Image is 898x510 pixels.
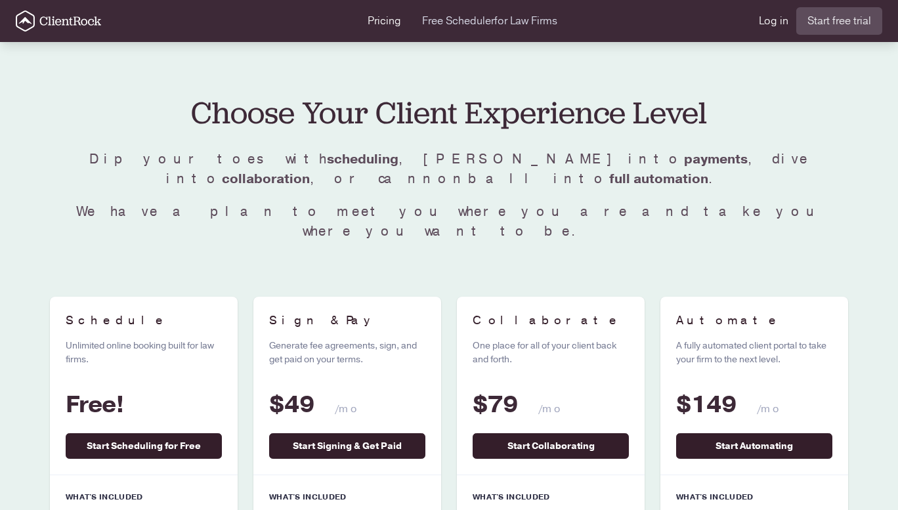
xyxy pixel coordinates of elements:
a: Start Signing & Get Paid [269,433,425,459]
h3: What's included [66,491,222,503]
svg: ClientRock Logo [16,11,101,32]
p: One place for all of your client back and forth. [473,339,629,366]
span: Free! [66,389,125,421]
h2: Collaborate [473,312,629,328]
span: $49 [269,389,314,421]
h3: What's included [676,491,832,503]
p: Dip your toes with , [PERSON_NAME] into , dive into , or cannonball into . [50,150,848,189]
a: Start Collaborating [473,433,629,459]
a: Start Automating [676,433,832,459]
p: Generate fee agreements, sign, and get paid on your terms. [269,339,425,366]
a: Log in [759,13,788,29]
h1: Choose Your Client Experience Level [50,89,848,137]
h3: What's included [269,491,425,503]
h3: What's included [473,491,629,503]
a: Start Scheduling for Free [66,433,222,459]
span: $149 [676,389,737,421]
h2: Automate [676,312,832,328]
a: Free Schedulerfor Law Firms [422,13,557,29]
a: Go to the homepage [16,11,101,32]
p: A fully automated client portal to take your firm to the next level. [676,339,832,366]
strong: scheduling [327,150,398,168]
a: Start free trial [796,7,882,35]
span: /mo [335,402,363,416]
span: $79 [473,389,518,421]
span: /mo [538,402,567,416]
p: Unlimited online booking built for law firms. [66,339,222,366]
strong: payments [684,150,748,168]
h2: Sign & Pay [269,312,425,328]
strong: full automation [609,170,708,188]
strong: collaboration [222,170,310,188]
p: We have a plan to meet you where you are and take you where you want to be. [50,202,848,242]
span: for Law Firms [494,14,557,28]
a: Pricing [368,13,401,29]
h2: Schedule [66,312,222,328]
span: /mo [757,402,785,416]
